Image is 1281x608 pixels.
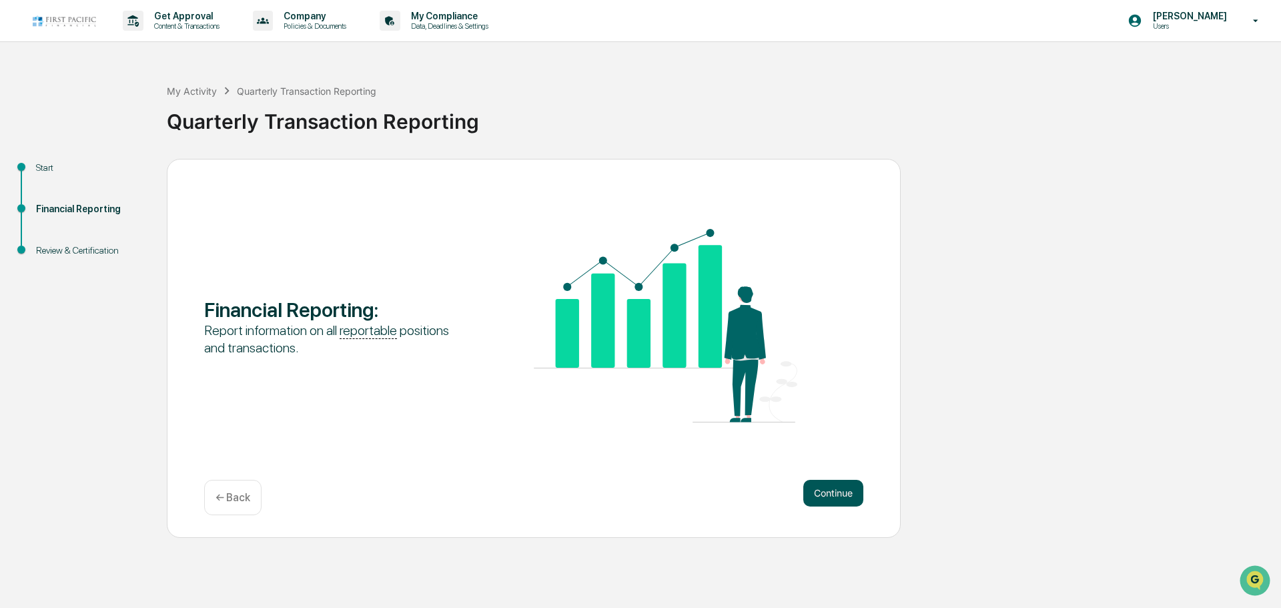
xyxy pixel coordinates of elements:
div: Review & Certification [36,244,145,258]
p: How can we help? [13,28,243,49]
div: We're available if you need us! [45,115,169,126]
div: Quarterly Transaction Reporting [167,99,1274,133]
div: Start new chat [45,102,219,115]
iframe: Open customer support [1238,564,1274,600]
span: Pylon [133,226,161,236]
a: 🖐️Preclearance [8,163,91,187]
div: 🗄️ [97,170,107,180]
div: Start [36,161,145,175]
p: Content & Transactions [143,21,226,31]
div: Report information on all positions and transactions. [204,322,468,356]
p: Policies & Documents [273,21,353,31]
div: Quarterly Transaction Reporting [237,85,376,97]
p: [PERSON_NAME] [1142,11,1234,21]
p: Data, Deadlines & Settings [400,21,495,31]
a: 🔎Data Lookup [8,188,89,212]
span: Data Lookup [27,194,84,207]
button: Start new chat [227,106,243,122]
img: Financial Reporting [534,229,797,422]
div: My Activity [167,85,217,97]
p: My Compliance [400,11,495,21]
img: logo [32,15,96,27]
span: Preclearance [27,168,86,182]
img: 1746055101610-c473b297-6a78-478c-a979-82029cc54cd1 [13,102,37,126]
p: Company [273,11,353,21]
a: 🗄️Attestations [91,163,171,187]
p: ← Back [216,491,250,504]
div: Financial Reporting : [204,298,468,322]
a: Powered byPylon [94,226,161,236]
u: reportable [340,322,397,339]
div: Financial Reporting [36,202,145,216]
p: Get Approval [143,11,226,21]
p: Users [1142,21,1234,31]
button: Continue [803,480,863,507]
span: Attestations [110,168,165,182]
div: 🔎 [13,195,24,206]
div: 🖐️ [13,170,24,180]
